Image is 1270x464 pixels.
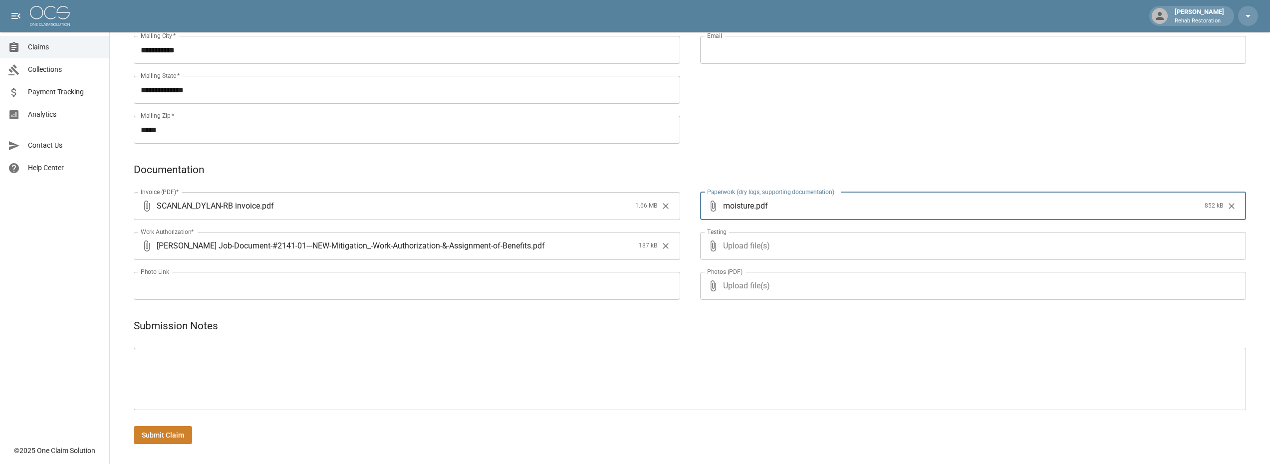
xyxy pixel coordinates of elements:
[1224,199,1239,214] button: Clear
[28,109,101,120] span: Analytics
[723,232,1220,260] span: Upload file(s)
[658,199,673,214] button: Clear
[723,272,1220,300] span: Upload file(s)
[260,200,274,212] span: . pdf
[141,188,179,196] label: Invoice (PDF)*
[141,111,175,120] label: Mailing Zip
[28,140,101,151] span: Contact Us
[723,200,754,212] span: moisture
[141,71,180,80] label: Mailing State
[141,267,169,276] label: Photo Link
[707,31,722,40] label: Email
[531,240,545,251] span: . pdf
[157,240,531,251] span: [PERSON_NAME] Job-Document-#2141-01---NEW-Mitigation_-Work-Authorization-&-Assignment-of-Benefits
[28,87,101,97] span: Payment Tracking
[30,6,70,26] img: ocs-logo-white-transparent.png
[635,201,657,211] span: 1.66 MB
[14,446,95,456] div: © 2025 One Claim Solution
[141,228,194,236] label: Work Authorization*
[28,163,101,173] span: Help Center
[1175,17,1224,25] p: Rehab Restoration
[141,31,176,40] label: Mailing City
[658,238,673,253] button: Clear
[134,426,192,445] button: Submit Claim
[707,188,834,196] label: Paperwork (dry logs, supporting documentation)
[707,267,743,276] label: Photos (PDF)
[28,42,101,52] span: Claims
[754,200,768,212] span: . pdf
[1205,201,1223,211] span: 852 kB
[6,6,26,26] button: open drawer
[1171,7,1228,25] div: [PERSON_NAME]
[157,200,260,212] span: SCANLAN_DYLAN-RB invoice
[707,228,727,236] label: Testing
[639,241,657,251] span: 187 kB
[28,64,101,75] span: Collections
